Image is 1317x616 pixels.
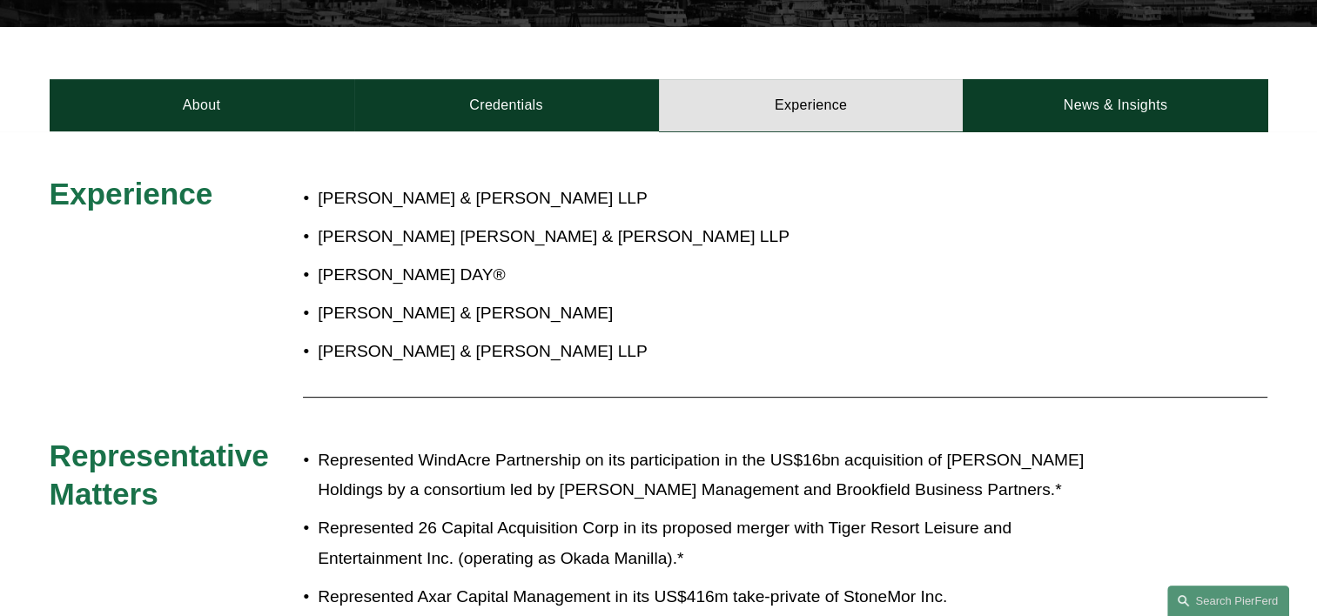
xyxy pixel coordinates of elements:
p: Represented Axar Capital Management in its US$416m take-private of StoneMor Inc. [318,582,1115,613]
p: [PERSON_NAME] & [PERSON_NAME] [318,298,1115,329]
a: Experience [659,79,964,131]
p: Represented 26 Capital Acquisition Corp in its proposed merger with Tiger Resort Leisure and Ente... [318,513,1115,573]
span: Experience [50,177,213,211]
p: [PERSON_NAME] & [PERSON_NAME] LLP [318,184,1115,214]
a: Credentials [354,79,659,131]
p: Represented WindAcre Partnership on its participation in the US$16bn acquisition of [PERSON_NAME]... [318,445,1115,506]
p: [PERSON_NAME] [PERSON_NAME] & [PERSON_NAME] LLP [318,222,1115,252]
p: [PERSON_NAME] & [PERSON_NAME] LLP [318,337,1115,367]
span: Representative Matters [50,439,278,511]
a: About [50,79,354,131]
a: Search this site [1167,586,1289,616]
p: [PERSON_NAME] DAY® [318,260,1115,291]
a: News & Insights [963,79,1267,131]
